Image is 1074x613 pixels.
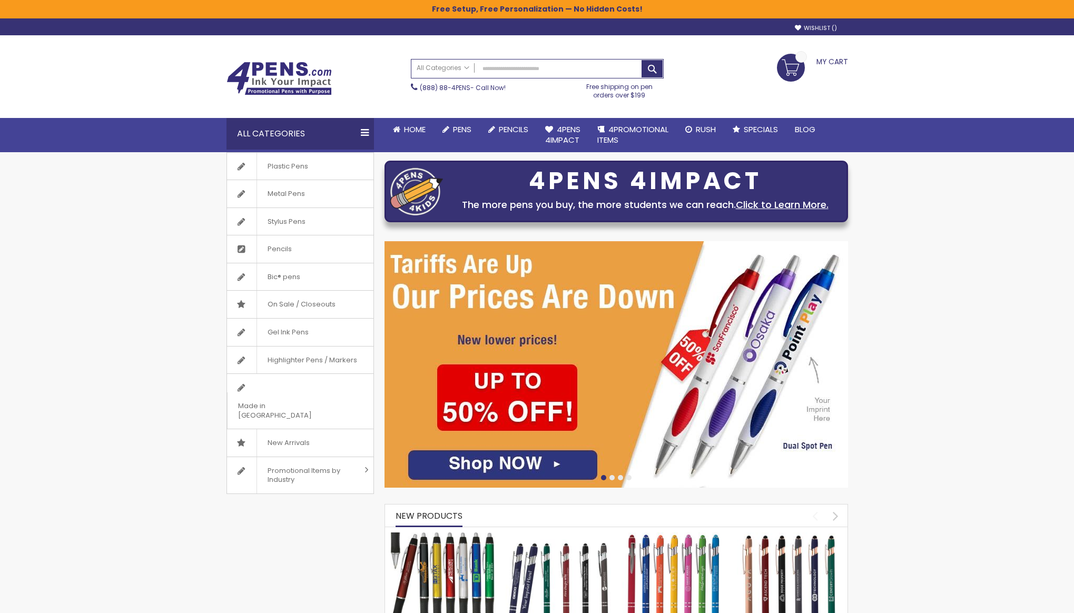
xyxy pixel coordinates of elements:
a: Highlighter Pens / Markers [227,347,373,374]
a: 4PROMOTIONALITEMS [589,118,677,152]
div: 4PENS 4IMPACT [448,170,842,192]
a: Blog [786,118,824,141]
a: Wishlist [795,24,837,32]
a: All Categories [411,60,475,77]
a: New Arrivals [227,429,373,457]
span: 4PROMOTIONAL ITEMS [597,124,668,145]
span: All Categories [417,64,469,72]
img: 4Pens Custom Pens and Promotional Products [226,62,332,95]
a: Click to Learn More. [736,198,829,211]
a: On Sale / Closeouts [227,291,373,318]
a: Pencils [480,118,537,141]
img: four_pen_logo.png [390,167,443,215]
span: Pens [453,124,471,135]
span: Plastic Pens [257,153,319,180]
span: New Products [396,510,462,522]
span: - Call Now! [420,83,506,92]
span: Bic® pens [257,263,311,291]
a: Bic® pens [227,263,373,291]
span: New Arrivals [257,429,320,457]
div: Free shipping on pen orders over $199 [575,78,664,100]
a: The Barton Custom Pens Special Offer [390,532,496,541]
span: Gel Ink Pens [257,319,319,346]
a: Rush [677,118,724,141]
span: Metal Pens [257,180,316,207]
span: On Sale / Closeouts [257,291,346,318]
span: Promotional Items by Industry [257,457,361,493]
a: Specials [724,118,786,141]
span: Made in [GEOGRAPHIC_DATA] [227,392,347,429]
a: 4Pens4impact [537,118,589,152]
a: Plastic Pens [227,153,373,180]
a: Promotional Items by Industry [227,457,373,493]
a: (888) 88-4PENS [420,83,470,92]
span: Pencils [257,235,302,263]
span: Stylus Pens [257,208,316,235]
span: Rush [696,124,716,135]
a: Ellipse Softy Rose Gold Classic with Stylus Pen - Silver Laser [737,532,842,541]
a: Custom Soft Touch Metal Pen - Stylus Top [506,532,611,541]
span: Highlighter Pens / Markers [257,347,368,374]
span: Pencils [499,124,528,135]
a: Ellipse Softy Brights with Stylus Pen - Laser [622,532,727,541]
div: The more pens you buy, the more students we can reach. [448,197,842,212]
a: Pens [434,118,480,141]
a: Stylus Pens [227,208,373,235]
div: prev [806,507,824,525]
img: /cheap-promotional-products.html [385,241,848,488]
a: Made in [GEOGRAPHIC_DATA] [227,374,373,429]
a: Metal Pens [227,180,373,207]
a: Home [385,118,434,141]
span: Specials [744,124,778,135]
span: 4Pens 4impact [545,124,580,145]
div: next [826,507,845,525]
div: All Categories [226,118,374,150]
span: Blog [795,124,815,135]
a: Gel Ink Pens [227,319,373,346]
a: Pencils [227,235,373,263]
span: Home [404,124,426,135]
